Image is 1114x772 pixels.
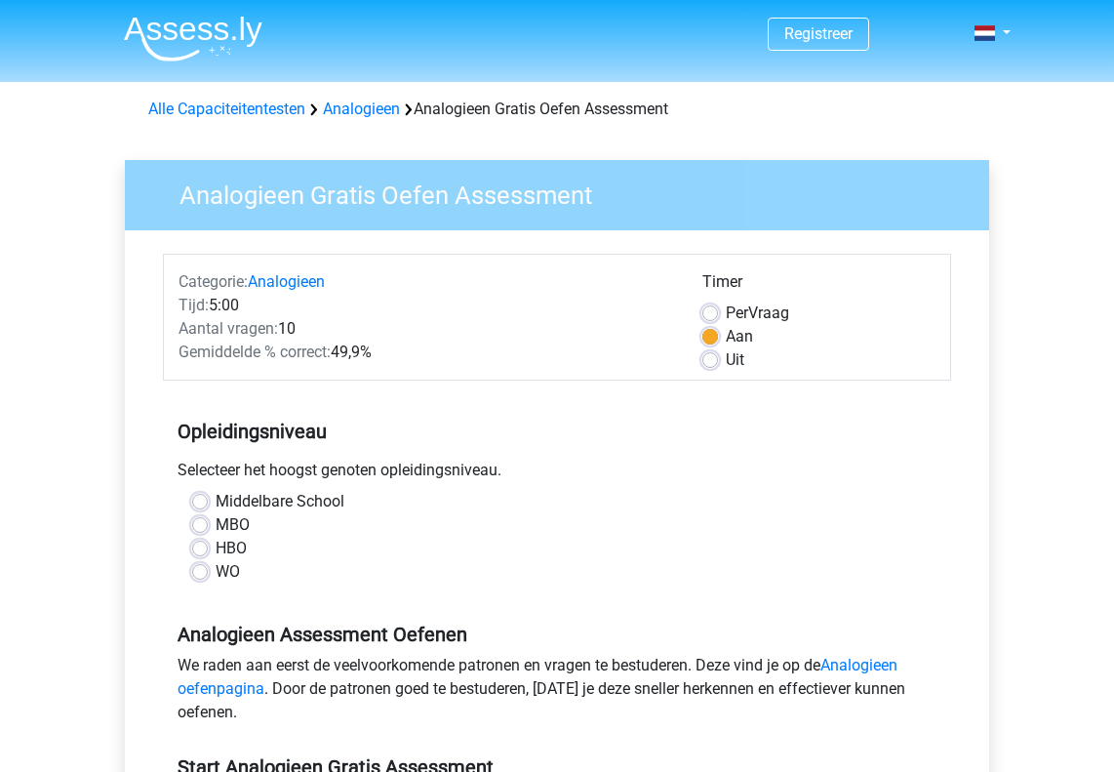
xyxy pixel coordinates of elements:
[179,272,248,291] span: Categorie:
[216,537,247,560] label: HBO
[179,343,331,361] span: Gemiddelde % correct:
[216,490,344,513] label: Middelbare School
[248,272,325,291] a: Analogieen
[784,24,853,43] a: Registreer
[164,341,688,364] div: 49,9%
[726,304,748,322] span: Per
[148,100,305,118] a: Alle Capaciteitentesten
[163,459,951,490] div: Selecteer het hoogst genoten opleidingsniveau.
[726,325,753,348] label: Aan
[216,560,240,584] label: WO
[179,296,209,314] span: Tijd:
[323,100,400,118] a: Analogieen
[726,302,789,325] label: Vraag
[702,270,935,302] div: Timer
[164,317,688,341] div: 10
[179,319,278,338] span: Aantal vragen:
[124,16,262,61] img: Assessly
[178,412,936,451] h5: Opleidingsniveau
[178,623,936,646] h5: Analogieen Assessment Oefenen
[726,348,744,372] label: Uit
[156,173,975,211] h3: Analogieen Gratis Oefen Assessment
[164,294,688,317] div: 5:00
[140,98,974,121] div: Analogieen Gratis Oefen Assessment
[216,513,250,537] label: MBO
[163,654,951,732] div: We raden aan eerst de veelvoorkomende patronen en vragen te bestuderen. Deze vind je op de . Door...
